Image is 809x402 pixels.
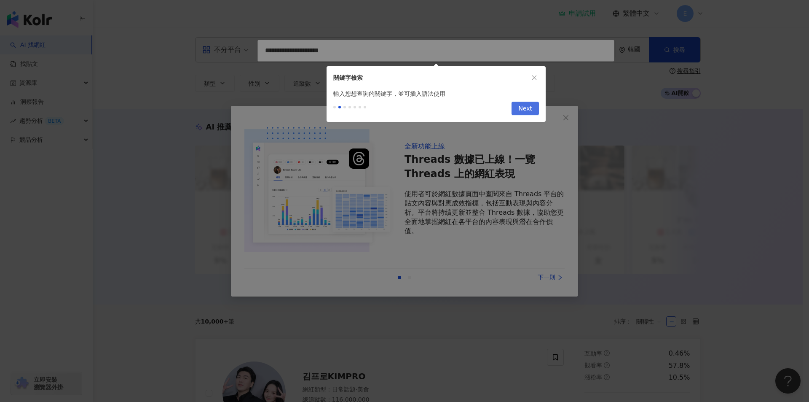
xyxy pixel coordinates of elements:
[530,73,539,82] button: close
[518,102,532,116] span: Next
[333,73,530,82] div: 關鍵字檢索
[531,75,537,81] span: close
[327,89,546,98] div: 輸入您想查詢的關鍵字，並可插入語法使用
[512,102,539,115] button: Next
